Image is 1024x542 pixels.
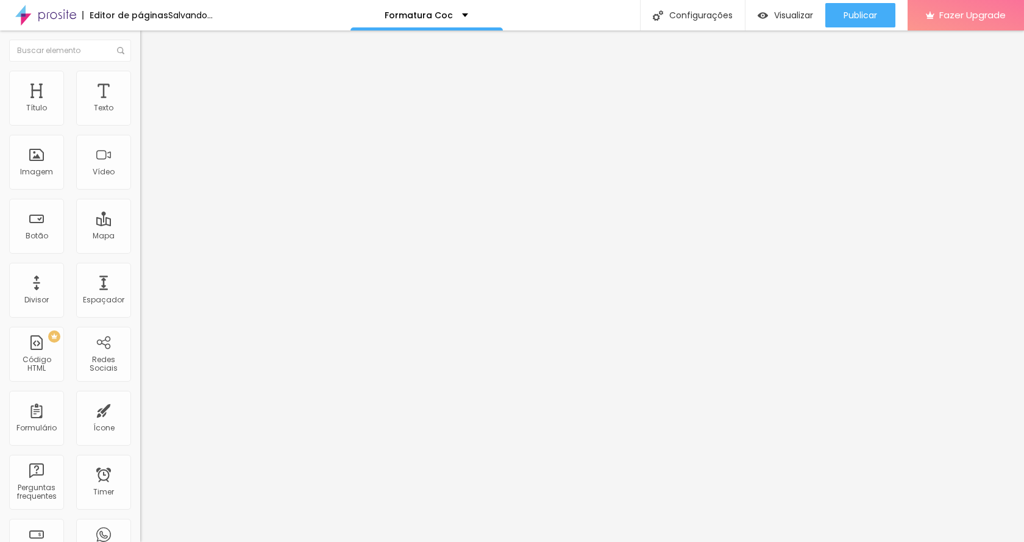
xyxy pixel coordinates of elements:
[9,40,131,62] input: Buscar elemento
[26,104,47,112] div: Título
[168,11,213,20] div: Salvando...
[93,168,115,176] div: Vídeo
[79,355,127,373] div: Redes Sociais
[117,47,124,54] img: Icone
[24,296,49,304] div: Divisor
[93,488,114,496] div: Timer
[140,30,1024,542] iframe: Editor
[825,3,895,27] button: Publicar
[93,232,115,240] div: Mapa
[758,10,768,21] img: view-1.svg
[20,168,53,176] div: Imagem
[12,355,60,373] div: Código HTML
[745,3,825,27] button: Visualizar
[844,10,877,20] span: Publicar
[82,11,168,20] div: Editor de páginas
[16,424,57,432] div: Formulário
[93,424,115,432] div: Ícone
[774,10,813,20] span: Visualizar
[653,10,663,21] img: Icone
[939,10,1006,20] span: Fazer Upgrade
[385,11,453,20] p: Formatura Coc
[12,483,60,501] div: Perguntas frequentes
[83,296,124,304] div: Espaçador
[26,232,48,240] div: Botão
[94,104,113,112] div: Texto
